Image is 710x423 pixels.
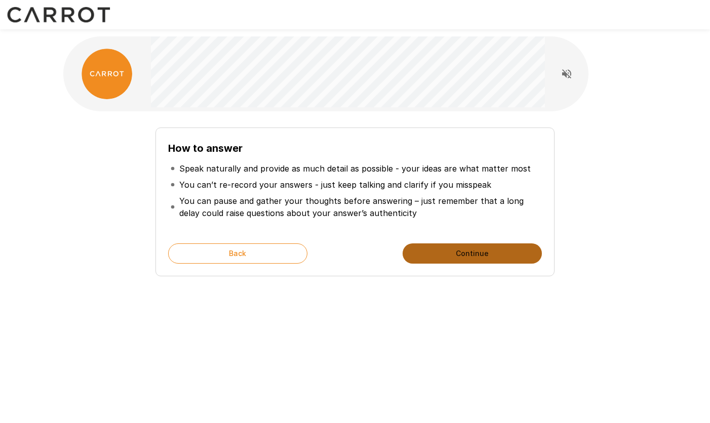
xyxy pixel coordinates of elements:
img: carrot_logo.png [82,49,132,99]
p: Speak naturally and provide as much detail as possible - your ideas are what matter most [179,162,531,175]
button: Back [168,243,307,264]
p: You can pause and gather your thoughts before answering – just remember that a long delay could r... [179,195,540,219]
button: Read questions aloud [557,64,577,84]
p: You can’t re-record your answers - just keep talking and clarify if you misspeak [179,179,491,191]
button: Continue [403,243,542,264]
b: How to answer [168,142,243,154]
